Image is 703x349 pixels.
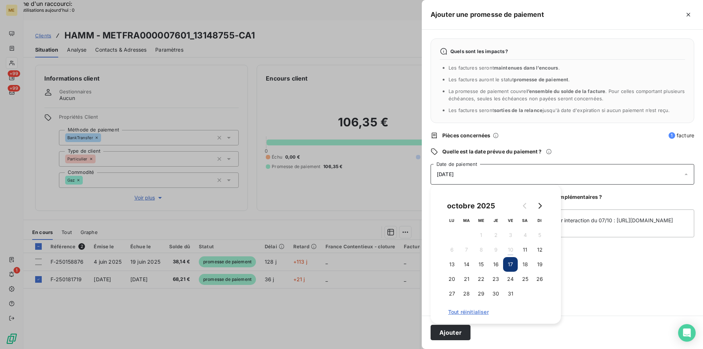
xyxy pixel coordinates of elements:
button: 16 [488,257,503,272]
h5: Ajouter une promesse de paiement [431,10,544,20]
button: 13 [445,257,459,272]
button: 25 [518,272,532,286]
span: [DATE] [437,171,454,177]
textarea: Avis de virement 68,21 € facture n° F-250181719 sur interaction du 07/10 : [URL][DOMAIN_NAME] [431,209,694,237]
button: 12 [532,242,547,257]
button: 9 [488,242,503,257]
button: 14 [459,257,474,272]
div: octobre 2025 [445,200,498,212]
button: 30 [488,286,503,301]
button: 18 [518,257,532,272]
span: sorties de la relance [494,107,543,113]
button: 17 [503,257,518,272]
button: 7 [459,242,474,257]
span: maintenues dans l’encours [494,65,558,71]
span: promesse de paiement [514,77,568,82]
button: 5 [532,228,547,242]
span: Les factures seront jusqu'à date d'expiration si aucun paiement n’est reçu. [449,107,670,113]
span: Quels sont les impacts ? [450,48,508,54]
span: Les factures seront . [449,65,560,71]
button: 31 [503,286,518,301]
button: 23 [488,272,503,286]
button: 26 [532,272,547,286]
button: 3 [503,228,518,242]
div: Open Intercom Messenger [678,324,696,342]
button: 15 [474,257,488,272]
th: dimanche [532,213,547,228]
span: facture [669,132,694,139]
button: 8 [474,242,488,257]
span: Les factures auront le statut . [449,77,570,82]
span: Tout réinitialiser [448,309,543,315]
button: 19 [532,257,547,272]
th: mardi [459,213,474,228]
th: samedi [518,213,532,228]
button: 20 [445,272,459,286]
button: Go to next month [532,198,547,213]
button: 27 [445,286,459,301]
span: Pièces concernées [442,132,491,139]
th: mercredi [474,213,488,228]
button: 24 [503,272,518,286]
button: 1 [474,228,488,242]
button: 28 [459,286,474,301]
th: jeudi [488,213,503,228]
button: 29 [474,286,488,301]
button: Go to previous month [518,198,532,213]
button: Ajouter [431,325,470,340]
span: 1 [669,132,675,139]
button: 21 [459,272,474,286]
button: 11 [518,242,532,257]
th: vendredi [503,213,518,228]
span: l’ensemble du solde de la facture [527,88,606,94]
button: 2 [488,228,503,242]
th: lundi [445,213,459,228]
button: 4 [518,228,532,242]
button: 6 [445,242,459,257]
span: Quelle est la date prévue du paiement ? [442,148,542,155]
button: 22 [474,272,488,286]
span: La promesse de paiement couvre . Pour celles comportant plusieurs échéances, seules les échéances... [449,88,685,101]
button: 10 [503,242,518,257]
